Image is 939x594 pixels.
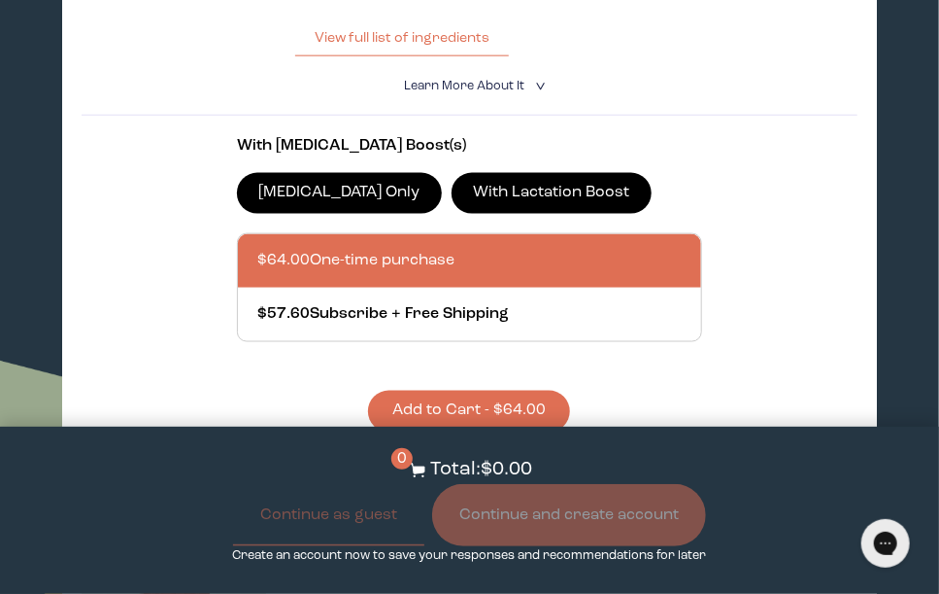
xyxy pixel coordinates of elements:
[391,448,413,470] span: 0
[852,512,920,575] iframe: Gorgias live chat messenger
[232,546,706,565] p: Create an account now to save your responses and recommendations for later
[233,484,424,546] button: Continue as guest
[368,391,570,433] button: Add to Cart - $64.00
[404,77,534,95] summary: Learn More About it <
[430,456,532,484] p: Total: $0.00
[295,18,509,57] button: View full list of ingredients
[404,80,524,92] span: Learn More About it
[452,173,652,214] label: With Lactation Boost
[237,135,702,157] p: With [MEDICAL_DATA] Boost(s)
[432,484,706,546] button: Continue and create account
[529,81,548,91] i: <
[237,173,442,214] label: [MEDICAL_DATA] Only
